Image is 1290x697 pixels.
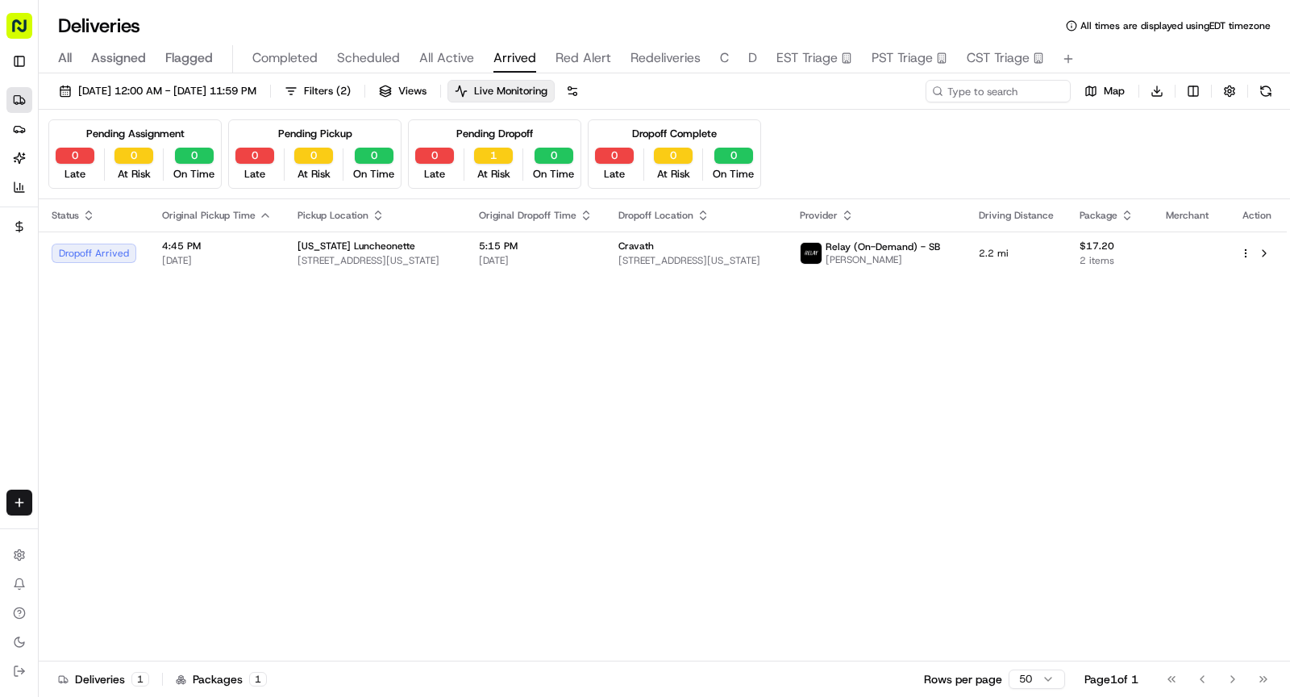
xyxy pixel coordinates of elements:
div: 1 [131,672,149,687]
span: Late [424,167,445,182]
input: Type to search [926,80,1071,102]
span: Filters [304,84,351,98]
span: On Time [173,167,214,182]
span: On Time [353,167,394,182]
span: Arrived [493,48,536,68]
span: Views [398,84,427,98]
button: 0 [175,148,214,164]
span: Status [52,209,79,222]
span: Original Dropoff Time [479,209,576,222]
span: Assigned [91,48,146,68]
span: [DATE] [479,254,593,267]
button: Filters(2) [277,80,358,102]
span: 2 items [1080,254,1140,267]
span: 5:15 PM [479,240,593,253]
button: Views [372,80,434,102]
div: Dropoff Complete0Late0At Risk0On Time [588,119,761,189]
button: 0 [294,148,333,164]
div: Dropoff Complete [632,127,717,141]
span: 4:45 PM [162,240,272,253]
span: CST Triage [967,48,1030,68]
span: At Risk [657,167,690,182]
span: At Risk [477,167,510,182]
span: On Time [713,167,754,182]
span: Merchant [1166,209,1209,222]
div: Pending Dropoff0Late1At Risk0On Time [408,119,581,189]
span: Map [1104,84,1125,98]
span: C [720,48,729,68]
span: Package [1080,209,1117,222]
span: [DATE] [162,254,272,267]
span: On Time [533,167,574,182]
button: 1 [474,148,513,164]
button: 0 [114,148,153,164]
span: [STREET_ADDRESS][US_STATE] [618,254,774,267]
div: Packages [176,671,267,687]
span: [US_STATE] Luncheonette [298,240,415,253]
button: 0 [595,148,634,164]
span: Red Alert [556,48,611,68]
span: At Risk [298,167,331,182]
span: D [748,48,757,68]
span: Live Monitoring [474,84,547,98]
span: Dropoff Location [618,209,693,222]
span: ( 2 ) [336,84,351,98]
div: Pending Pickup0Late0At Risk0On Time [228,119,402,189]
span: Driving Distance [979,209,1054,222]
button: [DATE] 12:00 AM - [DATE] 11:59 PM [52,80,264,102]
span: Original Pickup Time [162,209,256,222]
span: At Risk [118,167,151,182]
div: Deliveries [58,671,149,687]
span: [DATE] 12:00 AM - [DATE] 11:59 PM [78,84,256,98]
img: relay_logo_black.png [801,243,822,264]
div: 1 [249,672,267,687]
span: Late [604,167,625,182]
span: Pickup Location [298,209,368,222]
button: Live Monitoring [447,80,555,102]
h1: Deliveries [58,13,140,39]
div: Pending Assignment0Late0At Risk0On Time [48,119,222,189]
div: Pending Assignment [86,127,185,141]
span: $17.20 [1080,240,1140,253]
span: Late [64,167,85,182]
button: 0 [714,148,753,164]
button: 0 [535,148,573,164]
div: Pending Dropoff [456,127,533,141]
div: Pending Pickup [278,127,352,141]
span: Provider [800,209,838,222]
span: PST Triage [872,48,933,68]
p: Rows per page [924,671,1002,687]
button: 0 [355,148,393,164]
div: Page 1 of 1 [1084,671,1138,687]
span: Relay (On-Demand) - SB [826,240,940,253]
span: [STREET_ADDRESS][US_STATE] [298,254,453,267]
span: Cravath [618,240,654,253]
span: All times are displayed using EDT timezone [1080,19,1271,32]
span: EST Triage [776,48,838,68]
span: Flagged [165,48,213,68]
span: Completed [252,48,318,68]
span: All [58,48,72,68]
div: Action [1240,209,1274,222]
span: All Active [419,48,474,68]
span: [PERSON_NAME] [826,253,940,266]
button: 0 [56,148,94,164]
span: Late [244,167,265,182]
span: 2.2 mi [979,247,1054,260]
button: Map [1077,80,1132,102]
span: Redeliveries [630,48,701,68]
button: 0 [415,148,454,164]
span: Scheduled [337,48,400,68]
button: 0 [235,148,274,164]
button: Refresh [1255,80,1277,102]
button: 0 [654,148,693,164]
